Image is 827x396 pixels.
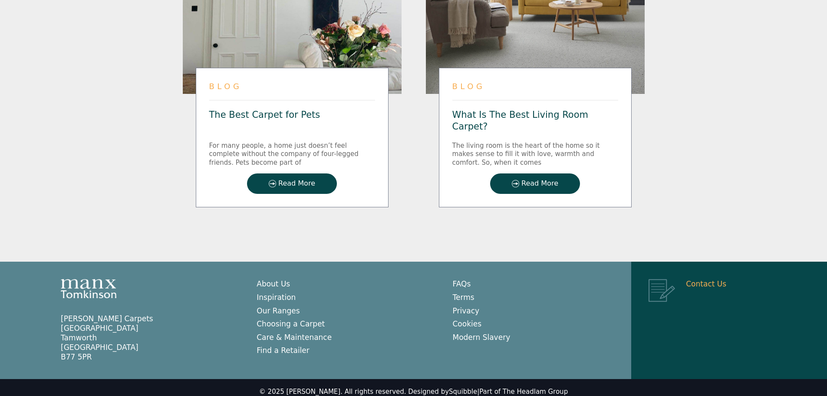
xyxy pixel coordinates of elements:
span: Read More [278,180,315,187]
a: Read More [490,173,580,194]
a: Part of The Headlam Group [479,388,568,396]
img: Manx Tomkinson Logo [61,279,116,298]
div: Blog [452,81,618,91]
p: [PERSON_NAME] Carpets [GEOGRAPHIC_DATA] Tamworth [GEOGRAPHIC_DATA] B77 5PR [61,314,239,362]
a: Inspiration [257,293,296,302]
span: Read More [521,180,558,187]
a: The Best Carpet for Pets [209,110,320,120]
a: Privacy [453,306,480,315]
a: Our Ranges [257,306,300,315]
a: Find a Retailer [257,346,310,355]
div: The living room is the heart of the home so it makes sense to fill it with love, warmth and comfo... [452,142,618,167]
a: Terms [453,293,474,302]
a: Care & Maintenance [257,333,332,342]
div: For many people, a home just doesn’t feel complete without the company of four-legged friends. Pe... [209,142,375,167]
a: Cookies [453,319,482,328]
a: Squibble [449,388,477,396]
div: Blog [209,81,375,91]
a: Read More [247,173,337,194]
a: FAQs [453,280,471,288]
a: About Us [257,280,290,288]
a: Modern Slavery [453,333,511,342]
a: What Is The Best Living Room Carpet? [452,110,588,132]
a: Contact Us [686,280,726,288]
a: Choosing a Carpet [257,319,325,328]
